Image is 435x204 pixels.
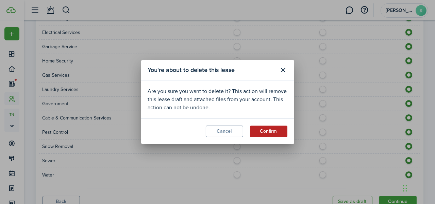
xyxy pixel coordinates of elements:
span: You're about to delete this lease [148,66,235,75]
button: Cancel [206,126,243,137]
div: Are you sure you want to delete it? This action will remove this lease draft and attached files f... [148,87,287,112]
button: Confirm [250,126,287,137]
div: Drag [403,178,407,199]
button: Close modal [278,64,289,76]
iframe: Chat Widget [401,171,435,204]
